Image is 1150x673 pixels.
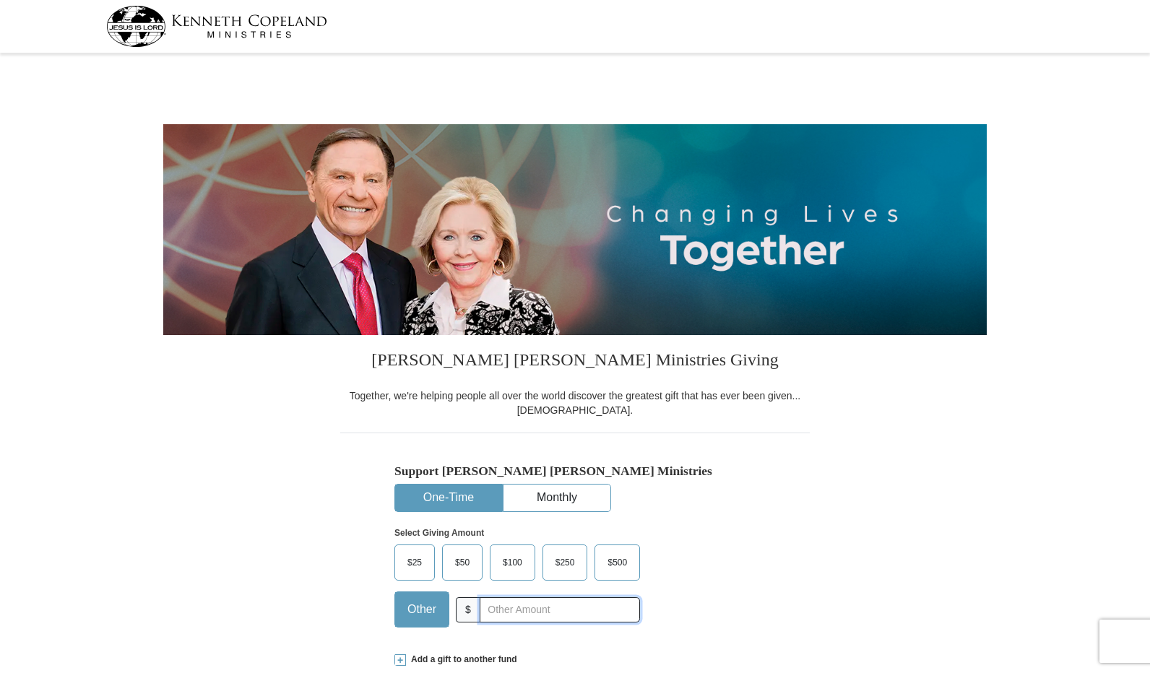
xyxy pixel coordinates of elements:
[394,528,484,538] strong: Select Giving Amount
[340,335,810,388] h3: [PERSON_NAME] [PERSON_NAME] Ministries Giving
[503,485,610,511] button: Monthly
[395,485,502,511] button: One-Time
[600,552,634,573] span: $500
[394,464,756,479] h5: Support [PERSON_NAME] [PERSON_NAME] Ministries
[480,597,640,622] input: Other Amount
[340,388,810,417] div: Together, we're helping people all over the world discover the greatest gift that has ever been g...
[448,552,477,573] span: $50
[548,552,582,573] span: $250
[456,597,480,622] span: $
[496,552,529,573] span: $100
[400,599,444,620] span: Other
[106,6,327,47] img: kcm-header-logo.svg
[406,654,517,666] span: Add a gift to another fund
[400,552,429,573] span: $25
